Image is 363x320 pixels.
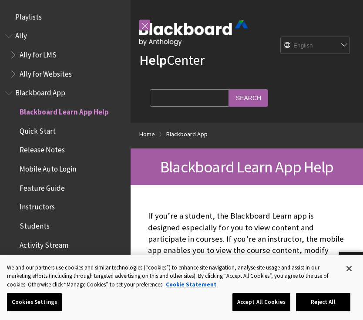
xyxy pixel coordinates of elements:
span: Release Notes [20,143,65,155]
button: Close [339,259,359,278]
button: Accept All Cookies [232,293,290,311]
span: Ally for LMS [20,47,57,59]
span: Quick Start [20,124,56,135]
span: Feature Guide [20,181,65,192]
span: Playlists [15,10,42,21]
input: Search [229,89,268,106]
span: Blackboard Learn App Help [160,157,333,177]
select: Site Language Selector [281,37,350,54]
div: We and our partners use cookies and similar technologies (“cookies”) to enhance site navigation, ... [7,263,338,289]
span: Instructors [20,200,55,212]
span: Activity Stream [20,238,68,249]
span: Blackboard App [15,86,65,98]
button: Reject All [296,293,350,311]
a: HelpCenter [139,51,205,69]
span: Ally for Websites [20,67,72,78]
nav: Book outline for Playlists [5,10,125,24]
nav: Book outline for Anthology Ally Help [5,29,125,81]
span: Mobile Auto Login [20,162,76,173]
span: Blackboard Learn App Help [20,104,109,116]
span: Ally [15,29,27,40]
p: If you’re a student, the Blackboard Learn app is designed especially for you to view content and ... [148,210,346,279]
a: Blackboard App [166,129,208,140]
a: More information about your privacy, opens in a new tab [166,281,216,288]
strong: Help [139,51,167,69]
button: Cookies Settings [7,293,62,311]
img: Blackboard by Anthology [139,20,248,46]
span: Students [20,219,50,230]
a: Home [139,129,155,140]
